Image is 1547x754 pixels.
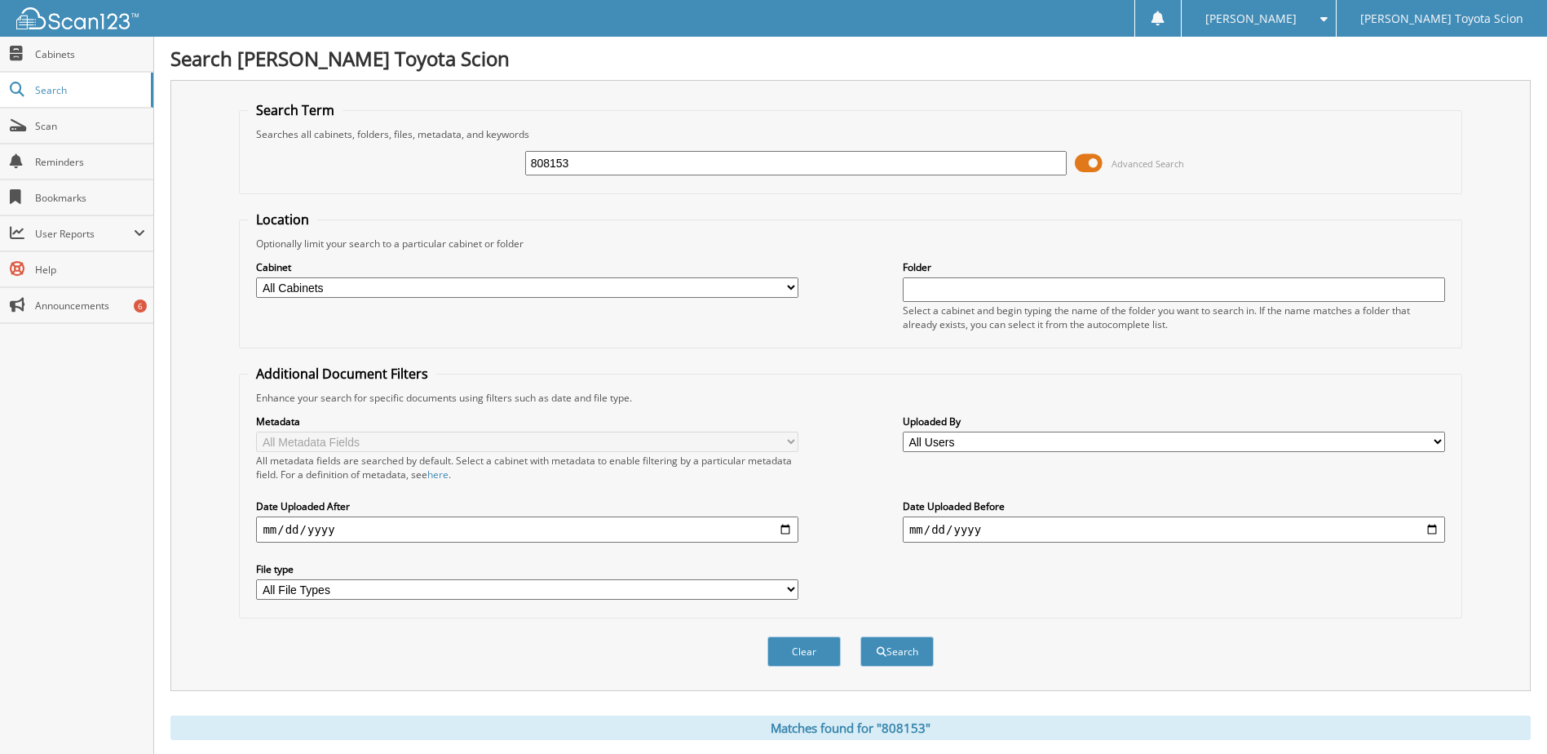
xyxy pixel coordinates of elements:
[170,45,1531,72] h1: Search [PERSON_NAME] Toyota Scion
[256,517,798,543] input: start
[1205,14,1297,24] span: [PERSON_NAME]
[248,365,436,383] legend: Additional Document Filters
[256,415,798,428] label: Metadata
[35,83,143,97] span: Search
[35,47,145,61] span: Cabinets
[134,299,147,313] div: 6
[903,415,1445,428] label: Uploaded By
[256,260,798,274] label: Cabinet
[248,101,343,119] legend: Search Term
[860,636,934,667] button: Search
[903,304,1445,331] div: Select a cabinet and begin typing the name of the folder you want to search in. If the name match...
[35,191,145,205] span: Bookmarks
[248,237,1452,251] div: Optionally limit your search to a particular cabinet or folder
[170,716,1531,740] div: Matches found for "808153"
[16,7,139,29] img: scan123-logo-white.svg
[248,127,1452,141] div: Searches all cabinets, folders, files, metadata, and keywords
[903,517,1445,543] input: end
[35,299,145,313] span: Announcements
[256,562,798,576] label: File type
[767,636,841,667] button: Clear
[256,454,798,481] div: All metadata fields are searched by default. Select a cabinet with metadata to enable filtering b...
[35,155,145,169] span: Reminders
[903,499,1445,513] label: Date Uploaded Before
[35,227,134,241] span: User Reports
[903,260,1445,274] label: Folder
[248,211,317,228] legend: Location
[35,119,145,133] span: Scan
[256,499,798,513] label: Date Uploaded After
[1112,157,1184,170] span: Advanced Search
[248,391,1452,405] div: Enhance your search for specific documents using filters such as date and file type.
[1360,14,1523,24] span: [PERSON_NAME] Toyota Scion
[35,263,145,277] span: Help
[427,468,449,481] a: here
